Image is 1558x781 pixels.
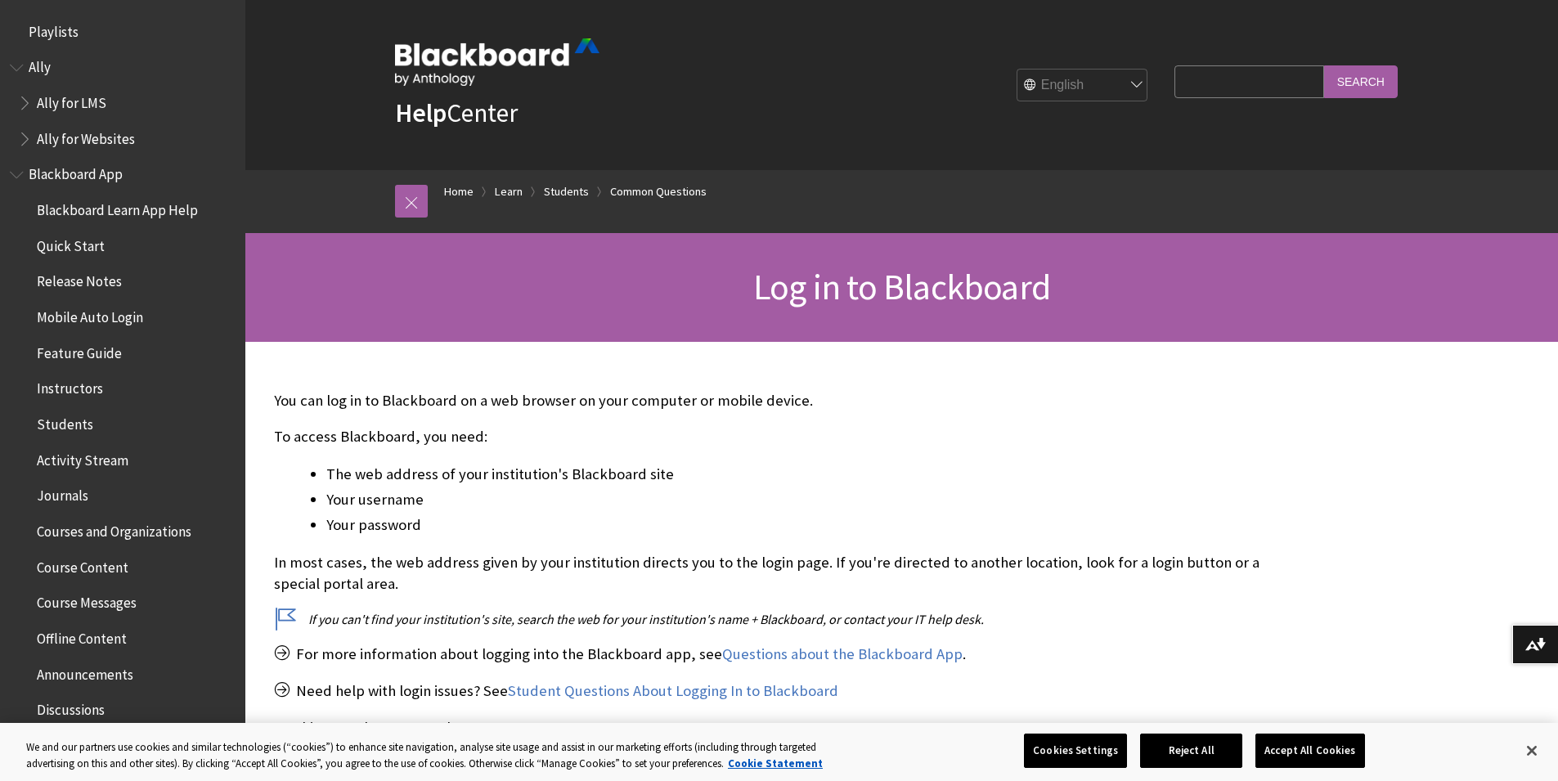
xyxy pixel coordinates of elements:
[37,518,191,540] span: Courses and Organizations
[610,182,707,202] a: Common Questions
[395,97,447,129] strong: Help
[37,268,122,290] span: Release Notes
[29,54,51,76] span: Ally
[274,717,1288,738] p: On this page, learn more about:
[37,232,105,254] span: Quick Start
[544,182,589,202] a: Students
[326,463,1288,486] li: The web address of your institution's Blackboard site
[274,680,1288,702] p: Need help with login issues? See
[508,681,838,701] a: Student Questions About Logging In to Blackboard
[37,447,128,469] span: Activity Stream
[274,610,1288,628] p: If you can't find your institution's site, search the web for your institution's name + Blackboar...
[1024,734,1127,768] button: Cookies Settings
[395,97,518,129] a: HelpCenter
[326,514,1288,536] li: Your password
[37,339,122,361] span: Feature Guide
[37,661,133,683] span: Announcements
[37,196,198,218] span: Blackboard Learn App Help
[1017,70,1148,102] select: Site Language Selector
[10,54,236,153] nav: Book outline for Anthology Ally Help
[37,89,106,111] span: Ally for LMS
[29,18,79,40] span: Playlists
[26,739,857,771] div: We and our partners use cookies and similar technologies (“cookies”) to enhance site navigation, ...
[326,488,1288,511] li: Your username
[10,18,236,46] nav: Book outline for Playlists
[1140,734,1242,768] button: Reject All
[37,554,128,576] span: Course Content
[37,375,103,397] span: Instructors
[753,264,1050,309] span: Log in to Blackboard
[37,625,127,647] span: Offline Content
[1514,733,1550,769] button: Close
[444,182,474,202] a: Home
[395,38,599,86] img: Blackboard by Anthology
[37,411,93,433] span: Students
[1324,65,1398,97] input: Search
[37,590,137,612] span: Course Messages
[37,125,135,147] span: Ally for Websites
[722,644,963,664] a: Questions about the Blackboard App
[37,483,88,505] span: Journals
[274,552,1288,595] p: In most cases, the web address given by your institution directs you to the login page. If you're...
[508,681,838,700] span: Student Questions About Logging In to Blackboard
[37,303,143,325] span: Mobile Auto Login
[495,182,523,202] a: Learn
[1255,734,1364,768] button: Accept All Cookies
[37,696,105,718] span: Discussions
[274,426,1288,447] p: To access Blackboard, you need:
[29,161,123,183] span: Blackboard App
[274,644,1288,665] p: For more information about logging into the Blackboard app, see .
[274,390,1288,411] p: You can log in to Blackboard on a web browser on your computer or mobile device.
[728,756,823,770] a: More information about your privacy, opens in a new tab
